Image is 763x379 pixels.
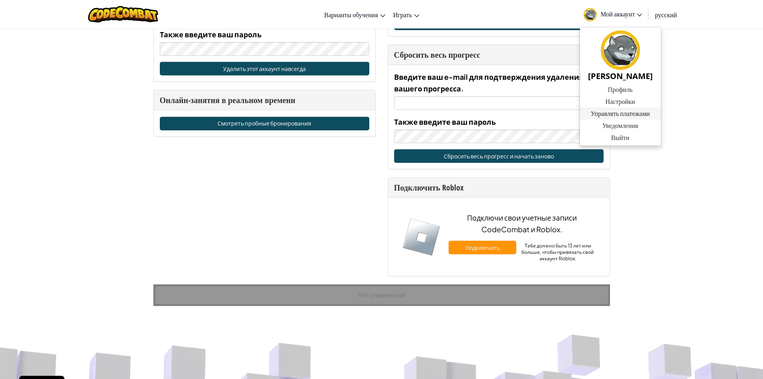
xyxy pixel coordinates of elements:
span: Играть [393,10,412,19]
button: Удалить этот аккаунт навсегда [160,62,369,75]
a: Уведомления [580,120,661,132]
span: русский [655,10,677,19]
button: Подключить [449,241,516,254]
a: Управлять платежами [580,107,661,120]
span: Уведомления [602,121,638,130]
label: Также введите ваш пароль [160,28,262,40]
a: Мой аккаунт [580,2,646,27]
a: Настройки [580,95,661,107]
a: Выйти [580,132,661,144]
a: [PERSON_NAME] [580,29,661,83]
div: Подключить Roblox [394,182,604,193]
button: Сбросить весь прогресс и начать заново [394,149,604,163]
img: roblox-logo.svg [402,218,441,257]
div: Онлайн-занятия в реальном времени [160,94,369,106]
div: Сбросить весь прогресс [394,49,604,61]
img: avatar [584,8,597,21]
img: CodeCombat logo [88,6,158,22]
a: Варианты обучения [320,4,389,25]
label: Также введите ваш пароль [394,116,496,128]
label: Введите ваш e-mail для подтверждения удаления вашего прогресса. [394,71,604,94]
span: Варианты обучения [324,10,378,19]
p: Подключи свои учетные записи CodeCombat и Roblox. [449,212,595,235]
img: avatar [601,30,640,70]
div: Тебе должно быть 13 лет или больше, чтобы привязать свой аккаунт Roblox. [520,243,595,262]
h5: [PERSON_NAME] [588,70,653,82]
a: русский [651,4,681,25]
a: Играть [389,4,423,25]
a: Профиль [580,83,661,95]
span: Мой аккаунт [601,10,642,18]
a: Смотреть пробные бронирования [160,117,369,130]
